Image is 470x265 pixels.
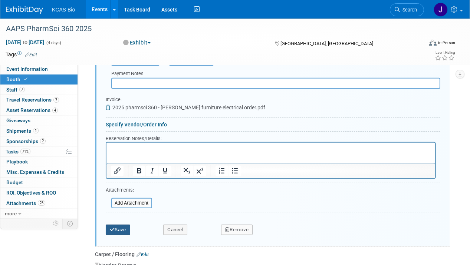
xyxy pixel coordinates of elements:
[111,70,440,78] div: Payment Notes
[106,135,436,142] div: Reservation Notes/Details:
[221,225,253,235] button: Remove
[181,166,193,176] button: Subscript
[38,200,45,206] span: 23
[6,66,48,72] span: Event Information
[281,41,374,46] span: [GEOGRAPHIC_DATA], [GEOGRAPHIC_DATA]
[146,166,158,176] button: Italic
[6,51,37,58] td: Tags
[0,105,78,115] a: Asset Reservations4
[53,97,59,103] span: 7
[133,166,145,176] button: Bold
[6,200,45,206] span: Attachments
[50,219,63,228] td: Personalize Event Tab Strip
[6,128,39,134] span: Shipments
[25,52,37,57] a: Edit
[6,87,25,93] span: Staff
[429,40,437,46] img: Format-Inperson.png
[19,87,25,92] span: 7
[216,166,228,176] button: Numbered list
[95,251,450,258] div: Carpet / Flooring
[40,138,46,144] span: 2
[6,97,59,103] span: Travel Reservations
[106,143,435,163] iframe: Rich Text Area
[0,95,78,105] a: Travel Reservations7
[438,40,455,46] div: In-Person
[6,107,58,113] span: Asset Reservations
[0,167,78,177] a: Misc. Expenses & Credits
[22,39,29,45] span: to
[194,166,206,176] button: Superscript
[112,105,265,110] span: 2025 pharmsci 360 - [PERSON_NAME] furniture electrical order.pdf
[0,209,78,219] a: more
[106,225,130,235] button: Save
[0,64,78,74] a: Event Information
[3,22,417,36] div: AAPS PharmSci 360 2025
[20,149,30,154] span: 71%
[229,166,241,176] button: Bullet list
[106,122,167,127] a: Specify Vendor/Order Info
[6,39,45,46] span: [DATE] [DATE]
[0,178,78,188] a: Budget
[435,51,455,54] div: Event Rating
[106,96,265,104] div: Invoice:
[159,166,171,176] button: Underline
[121,39,154,47] button: Exhibit
[106,187,152,195] div: Attachments:
[6,76,29,82] span: Booth
[0,126,78,136] a: Shipments1
[24,77,27,81] i: Booth reservation complete
[6,179,23,185] span: Budget
[400,7,417,13] span: Search
[163,225,187,235] button: Cancel
[0,147,78,157] a: Tasks71%
[6,138,46,144] span: Sponsorships
[6,117,30,123] span: Giveaways
[0,157,78,167] a: Playbook
[0,188,78,198] a: ROI, Objectives & ROO
[5,211,17,216] span: more
[46,40,61,45] span: (4 days)
[137,252,149,257] a: Edit
[390,39,455,50] div: Event Format
[6,159,28,165] span: Playbook
[434,3,448,17] img: Jocelyn King
[0,85,78,95] a: Staff7
[6,169,64,175] span: Misc. Expenses & Credits
[52,107,58,113] span: 4
[0,74,78,85] a: Booth
[111,166,124,176] button: Insert/edit link
[52,7,75,13] span: KCAS Bio
[6,6,43,14] img: ExhibitDay
[390,3,424,16] a: Search
[106,105,112,110] a: Remove Attachment
[0,198,78,208] a: Attachments23
[6,190,56,196] span: ROI, Objectives & ROO
[0,136,78,146] a: Sponsorships2
[6,149,30,155] span: Tasks
[0,116,78,126] a: Giveaways
[63,219,78,228] td: Toggle Event Tabs
[33,128,39,133] span: 1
